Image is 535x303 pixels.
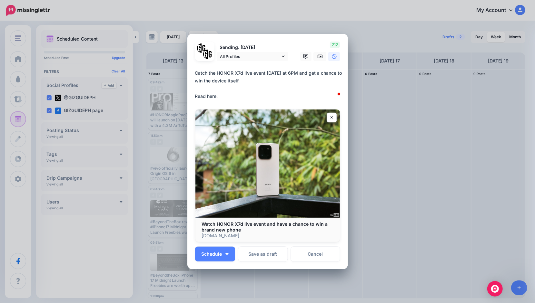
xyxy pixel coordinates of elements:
p: [DOMAIN_NAME] [202,233,333,239]
div: Open Intercom Messenger [487,281,503,297]
span: 212 [330,42,340,48]
div: Catch the HONOR X7d live event [DATE] at 6PM and get a chance to win the device itself. Read here: [195,69,343,100]
img: 353459792_649996473822713_4483302954317148903_n-bsa138318.png [197,43,206,53]
a: Cancel [291,247,340,261]
b: Watch HONOR X7d live event and have a chance to win a brand new phone [202,221,328,232]
img: JT5sWCfR-79925.png [203,50,213,59]
a: All Profiles [217,52,288,61]
button: Schedule [195,247,235,261]
img: Watch HONOR X7d live event and have a chance to win a brand new phone [195,109,340,218]
span: Schedule [202,252,222,256]
textarea: To enrich screen reader interactions, please activate Accessibility in Grammarly extension settings [195,69,343,100]
button: Save as draft [238,247,288,261]
p: Sending: [DATE] [217,44,288,51]
span: All Profiles [220,53,280,60]
img: arrow-down-white.png [225,253,229,255]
